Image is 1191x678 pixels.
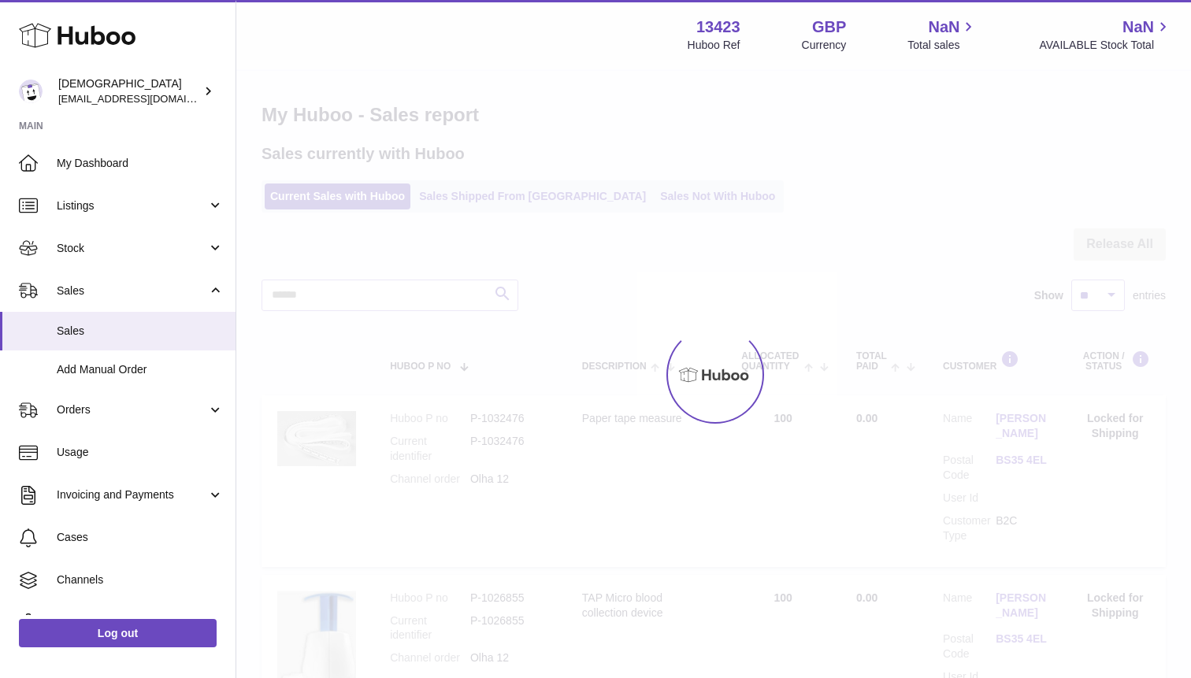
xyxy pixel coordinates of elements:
[688,38,740,53] div: Huboo Ref
[57,324,224,339] span: Sales
[57,362,224,377] span: Add Manual Order
[907,38,978,53] span: Total sales
[57,530,224,545] span: Cases
[57,487,207,502] span: Invoicing and Payments
[696,17,740,38] strong: 13423
[57,198,207,213] span: Listings
[58,92,232,105] span: [EMAIL_ADDRESS][DOMAIN_NAME]
[58,76,200,106] div: [DEMOGRAPHIC_DATA]
[1039,38,1172,53] span: AVAILABLE Stock Total
[57,445,224,460] span: Usage
[57,241,207,256] span: Stock
[1122,17,1154,38] span: NaN
[19,619,217,647] a: Log out
[1039,17,1172,53] a: NaN AVAILABLE Stock Total
[57,156,224,171] span: My Dashboard
[57,283,207,298] span: Sales
[802,38,847,53] div: Currency
[57,402,207,417] span: Orders
[812,17,846,38] strong: GBP
[19,80,43,103] img: olgazyuz@outlook.com
[57,572,224,587] span: Channels
[928,17,959,38] span: NaN
[907,17,978,53] a: NaN Total sales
